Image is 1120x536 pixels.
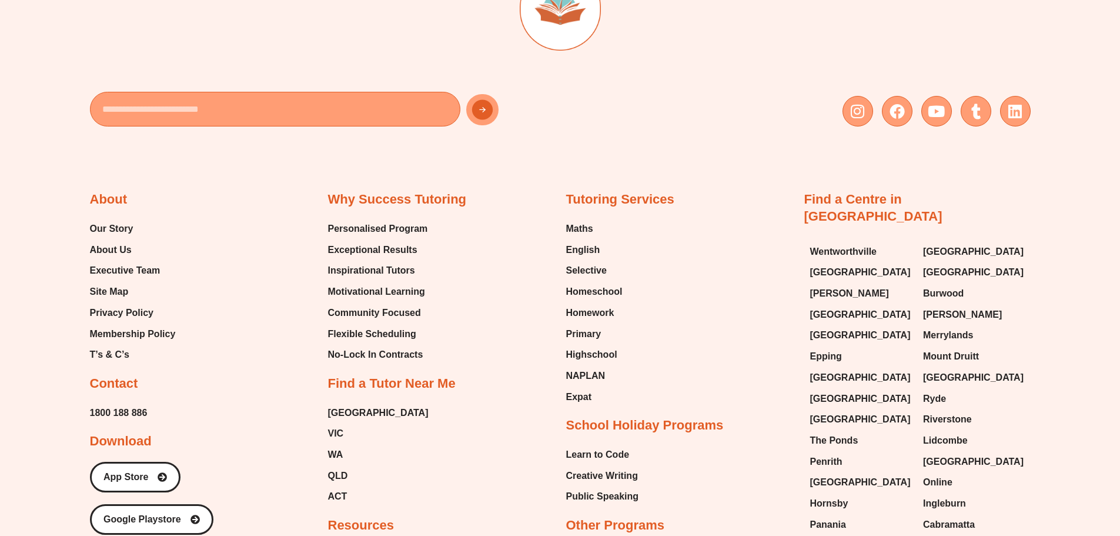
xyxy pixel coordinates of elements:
a: Selective [566,262,623,279]
a: Lidcombe [923,432,1025,450]
span: English [566,241,600,259]
a: The Ponds [810,432,912,450]
span: Panania [810,516,846,534]
span: Community Focused [328,304,421,322]
span: Lidcombe [923,432,968,450]
a: WA [328,446,429,464]
a: Penrith [810,453,912,471]
a: Cabramatta [923,516,1025,534]
span: [GEOGRAPHIC_DATA] [923,453,1024,471]
a: [GEOGRAPHIC_DATA] [810,390,912,408]
a: Burwood [923,285,1025,302]
span: Cabramatta [923,516,975,534]
a: English [566,241,623,259]
span: Membership Policy [90,325,176,343]
span: Expat [566,388,592,406]
a: Find a Centre in [GEOGRAPHIC_DATA] [804,192,942,224]
span: Privacy Policy [90,304,154,322]
a: Mount Druitt [923,348,1025,365]
span: Flexible Scheduling [328,325,416,343]
span: The Ponds [810,432,858,450]
h2: Tutoring Services [566,191,674,208]
a: Personalised Program [328,220,428,238]
span: Site Map [90,283,129,301]
a: Panania [810,516,912,534]
a: Riverstone [923,411,1025,428]
a: [GEOGRAPHIC_DATA] [923,264,1025,281]
a: [GEOGRAPHIC_DATA] [810,474,912,491]
a: Highschool [566,346,623,364]
a: Google Playstore [90,504,213,535]
a: [PERSON_NAME] [810,285,912,302]
span: Primary [566,325,601,343]
span: [GEOGRAPHIC_DATA] [923,243,1024,261]
span: Homework [566,304,614,322]
h2: Contact [90,375,138,392]
a: [GEOGRAPHIC_DATA] [810,306,912,324]
a: Learn to Code [566,446,639,464]
span: [GEOGRAPHIC_DATA] [810,390,911,408]
a: Public Speaking [566,488,639,505]
span: No-Lock In Contracts [328,346,423,364]
a: ACT [328,488,429,505]
a: Privacy Policy [90,304,176,322]
form: New Form [90,92,554,132]
span: About Us [90,241,132,259]
a: Community Focused [328,304,428,322]
a: NAPLAN [566,367,623,385]
a: Homeschool [566,283,623,301]
a: Exceptional Results [328,241,428,259]
span: Ingleburn [923,495,966,512]
a: [GEOGRAPHIC_DATA] [923,369,1025,387]
a: [GEOGRAPHIC_DATA] [810,369,912,387]
a: VIC [328,425,429,442]
span: [GEOGRAPHIC_DATA] [810,327,911,344]
a: Primary [566,325,623,343]
span: App Store [103,472,148,482]
span: [GEOGRAPHIC_DATA] [923,264,1024,281]
span: [GEOGRAPHIC_DATA] [810,306,911,324]
span: [GEOGRAPHIC_DATA] [810,369,911,387]
span: Motivational Learning [328,283,425,301]
span: [GEOGRAPHIC_DATA] [923,369,1024,387]
span: T’s & C’s [90,346,129,364]
a: [PERSON_NAME] [923,306,1025,324]
a: Motivational Learning [328,283,428,301]
span: [GEOGRAPHIC_DATA] [810,474,911,491]
a: Wentworthville [810,243,912,261]
span: Hornsby [810,495,848,512]
span: Creative Writing [566,467,638,485]
span: Online [923,474,952,491]
h2: Why Success Tutoring [328,191,467,208]
a: [GEOGRAPHIC_DATA] [810,411,912,428]
span: [GEOGRAPHIC_DATA] [810,411,911,428]
a: Ryde [923,390,1025,408]
a: QLD [328,467,429,485]
a: [GEOGRAPHIC_DATA] [923,243,1025,261]
span: NAPLAN [566,367,606,385]
span: Epping [810,348,842,365]
h2: Resources [328,517,394,534]
span: Selective [566,262,607,279]
a: Maths [566,220,623,238]
a: Ingleburn [923,495,1025,512]
a: [GEOGRAPHIC_DATA] [328,404,429,422]
a: Expat [566,388,623,406]
span: ACT [328,488,347,505]
span: Penrith [810,453,842,471]
span: Exceptional Results [328,241,417,259]
span: Our Story [90,220,133,238]
span: Ryde [923,390,946,408]
a: Epping [810,348,912,365]
a: Inspirational Tutors [328,262,428,279]
a: Merrylands [923,327,1025,344]
span: Google Playstore [103,515,181,524]
a: Flexible Scheduling [328,325,428,343]
a: 1800 188 886 [90,404,148,422]
h2: School Holiday Programs [566,417,724,434]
